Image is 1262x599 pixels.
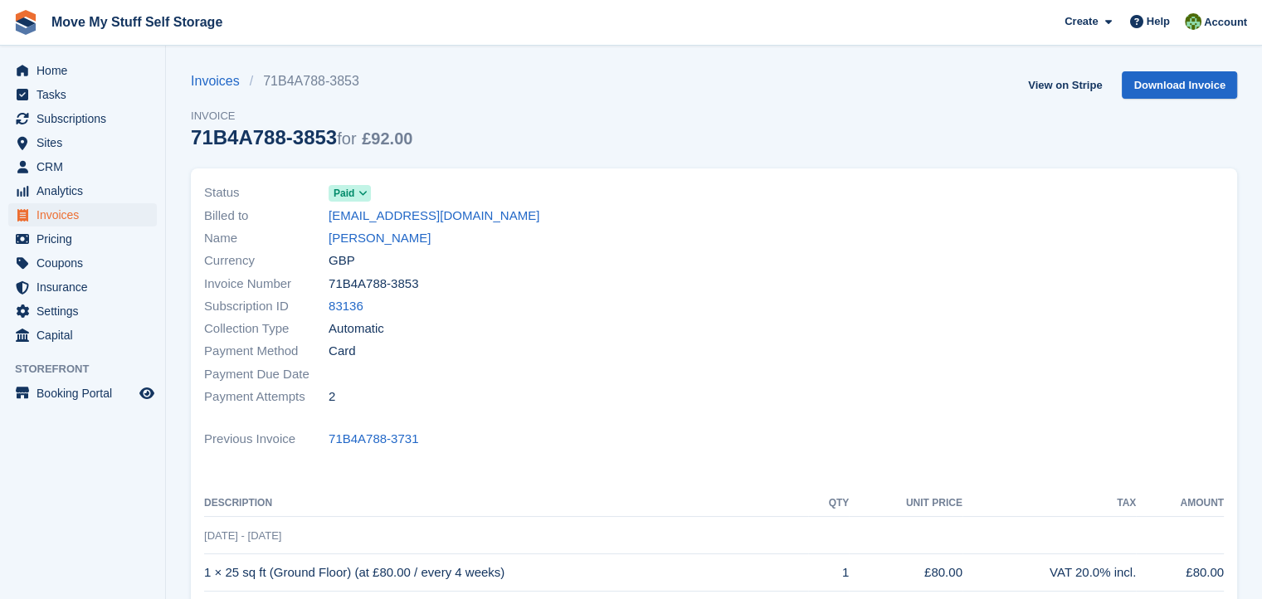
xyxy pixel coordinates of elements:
span: Pricing [37,227,136,251]
td: £80.00 [849,554,962,592]
a: menu [8,227,157,251]
span: Sites [37,131,136,154]
span: Payment Due Date [204,365,329,384]
span: 71B4A788-3853 [329,275,418,294]
a: menu [8,203,157,226]
a: [PERSON_NAME] [329,229,431,248]
a: menu [8,59,157,82]
a: Paid [329,183,371,202]
span: Name [204,229,329,248]
a: 71B4A788-3731 [329,430,418,449]
span: Capital [37,324,136,347]
span: Invoice [191,108,412,124]
span: Settings [37,299,136,323]
a: Preview store [137,383,157,403]
th: Description [204,490,808,517]
a: Invoices [191,71,250,91]
span: [DATE] - [DATE] [204,529,281,542]
span: Subscription ID [204,297,329,316]
span: Analytics [37,179,136,202]
td: £80.00 [1136,554,1224,592]
span: Account [1204,14,1247,31]
th: Unit Price [849,490,962,517]
a: menu [8,155,157,178]
span: Card [329,342,356,361]
td: 1 [808,554,850,592]
a: View on Stripe [1021,71,1109,99]
a: menu [8,275,157,299]
td: 1 × 25 sq ft (Ground Floor) (at £80.00 / every 4 weeks) [204,554,808,592]
span: 2 [329,387,335,407]
img: Joel Booth [1185,13,1201,30]
a: menu [8,299,157,323]
a: menu [8,251,157,275]
th: Amount [1136,490,1224,517]
span: Paid [334,186,354,201]
span: Subscriptions [37,107,136,130]
nav: breadcrumbs [191,71,412,91]
span: Automatic [329,319,384,338]
a: menu [8,107,157,130]
span: Payment Attempts [204,387,329,407]
span: Tasks [37,83,136,106]
a: menu [8,83,157,106]
span: Insurance [37,275,136,299]
span: £92.00 [362,129,412,148]
span: Create [1065,13,1098,30]
span: Currency [204,251,329,270]
span: Home [37,59,136,82]
th: Tax [962,490,1136,517]
a: [EMAIL_ADDRESS][DOMAIN_NAME] [329,207,539,226]
span: Invoices [37,203,136,226]
a: menu [8,382,157,405]
a: Download Invoice [1122,71,1237,99]
span: Billed to [204,207,329,226]
span: Invoice Number [204,275,329,294]
span: Status [204,183,329,202]
span: Storefront [15,361,165,377]
div: 71B4A788-3853 [191,126,412,149]
img: stora-icon-8386f47178a22dfd0bd8f6a31ec36ba5ce8667c1dd55bd0f319d3a0aa187defe.svg [13,10,38,35]
span: CRM [37,155,136,178]
span: Collection Type [204,319,329,338]
span: Help [1147,13,1170,30]
a: menu [8,179,157,202]
span: for [337,129,356,148]
span: Previous Invoice [204,430,329,449]
span: GBP [329,251,355,270]
a: menu [8,131,157,154]
div: VAT 20.0% incl. [962,563,1136,582]
span: Payment Method [204,342,329,361]
a: Move My Stuff Self Storage [45,8,229,36]
span: Booking Portal [37,382,136,405]
th: QTY [808,490,850,517]
span: Coupons [37,251,136,275]
a: menu [8,324,157,347]
a: 83136 [329,297,363,316]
